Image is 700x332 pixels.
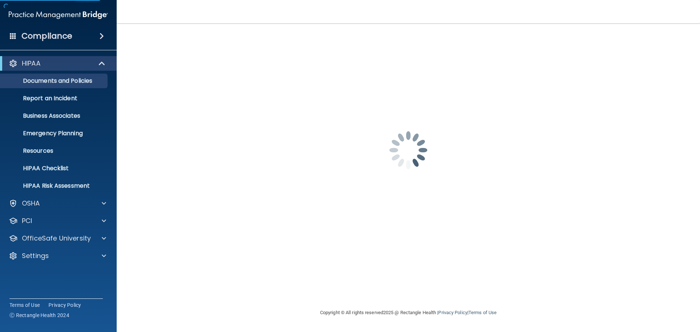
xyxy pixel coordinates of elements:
[372,114,445,187] img: spinner.e123f6fc.gif
[9,199,106,208] a: OSHA
[9,251,106,260] a: Settings
[22,216,32,225] p: PCI
[9,234,106,243] a: OfficeSafe University
[275,301,541,324] div: Copyright © All rights reserved 2025 @ Rectangle Health | |
[9,216,106,225] a: PCI
[9,301,40,309] a: Terms of Use
[5,130,104,137] p: Emergency Planning
[9,312,69,319] span: Ⓒ Rectangle Health 2024
[468,310,497,315] a: Terms of Use
[5,112,104,120] p: Business Associates
[438,310,467,315] a: Privacy Policy
[22,251,49,260] p: Settings
[9,59,106,68] a: HIPAA
[22,31,72,41] h4: Compliance
[22,234,91,243] p: OfficeSafe University
[22,59,40,68] p: HIPAA
[48,301,81,309] a: Privacy Policy
[22,199,40,208] p: OSHA
[9,8,108,22] img: PMB logo
[5,77,104,85] p: Documents and Policies
[5,165,104,172] p: HIPAA Checklist
[5,147,104,155] p: Resources
[5,182,104,190] p: HIPAA Risk Assessment
[5,95,104,102] p: Report an Incident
